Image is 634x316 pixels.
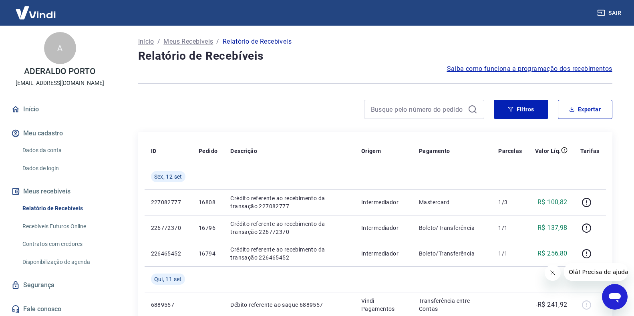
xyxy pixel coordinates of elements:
[580,147,600,155] p: Tarifas
[447,64,612,74] a: Saiba como funciona a programação dos recebimentos
[537,223,568,233] p: R$ 137,98
[19,142,110,159] a: Dados da conta
[535,147,561,155] p: Valor Líq.
[16,79,104,87] p: [EMAIL_ADDRESS][DOMAIN_NAME]
[19,200,110,217] a: Relatório de Recebíveis
[19,236,110,252] a: Contratos com credores
[216,37,219,46] p: /
[10,0,62,25] img: Vindi
[537,197,568,207] p: R$ 100,82
[151,147,157,155] p: ID
[602,284,628,310] iframe: Botão para abrir a janela de mensagens
[10,101,110,118] a: Início
[151,224,186,232] p: 226772370
[19,218,110,235] a: Recebíveis Futuros Online
[199,250,217,258] p: 16794
[19,160,110,177] a: Dados de login
[199,147,217,155] p: Pedido
[564,263,628,281] iframe: Mensagem da empresa
[19,254,110,270] a: Disponibilização de agenda
[419,224,486,232] p: Boleto/Transferência
[157,37,160,46] p: /
[154,275,182,283] span: Qui, 11 set
[596,6,624,20] button: Sair
[199,224,217,232] p: 16796
[361,250,406,258] p: Intermediador
[361,198,406,206] p: Intermediador
[419,297,486,313] p: Transferência entre Contas
[10,276,110,294] a: Segurança
[10,183,110,200] button: Meus recebíveis
[537,249,568,258] p: R$ 256,80
[138,37,154,46] a: Início
[536,300,568,310] p: -R$ 241,92
[5,6,67,12] span: Olá! Precisa de ajuda?
[44,32,76,64] div: A
[151,198,186,206] p: 227082777
[10,125,110,142] button: Meu cadastro
[498,198,522,206] p: 1/3
[371,103,465,115] input: Busque pelo número do pedido
[230,194,348,210] p: Crédito referente ao recebimento da transação 227082777
[138,48,612,64] h4: Relatório de Recebíveis
[230,301,348,309] p: Débito referente ao saque 6889557
[230,246,348,262] p: Crédito referente ao recebimento da transação 226465452
[230,220,348,236] p: Crédito referente ao recebimento da transação 226772370
[199,198,217,206] p: 16808
[494,100,548,119] button: Filtros
[154,173,182,181] span: Sex, 12 set
[545,265,561,281] iframe: Fechar mensagem
[498,250,522,258] p: 1/1
[558,100,612,119] button: Exportar
[223,37,292,46] p: Relatório de Recebíveis
[419,198,486,206] p: Mastercard
[498,147,522,155] p: Parcelas
[151,301,186,309] p: 6889557
[24,67,96,76] p: ADERALDO PORTO
[163,37,213,46] a: Meus Recebíveis
[361,147,381,155] p: Origem
[419,250,486,258] p: Boleto/Transferência
[419,147,450,155] p: Pagamento
[151,250,186,258] p: 226465452
[361,224,406,232] p: Intermediador
[498,301,522,309] p: -
[361,297,406,313] p: Vindi Pagamentos
[498,224,522,232] p: 1/1
[230,147,257,155] p: Descrição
